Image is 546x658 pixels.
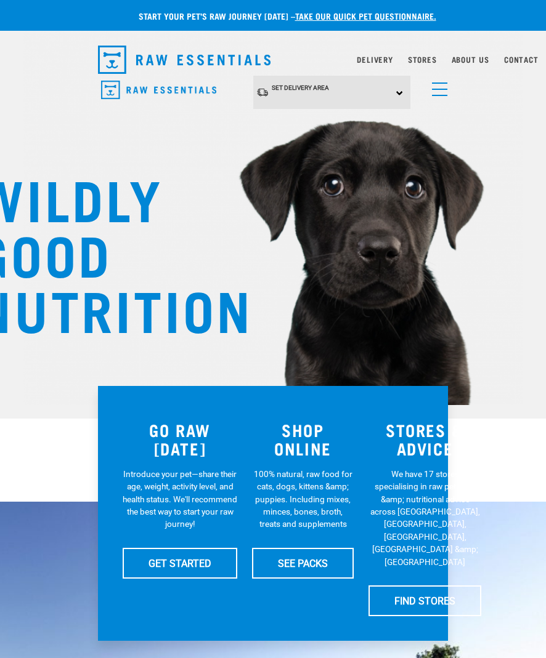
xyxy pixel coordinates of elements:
a: Stores [408,57,437,62]
nav: dropdown navigation [88,41,458,79]
h3: GO RAW [DATE] [123,420,237,458]
a: Delivery [357,57,393,62]
a: menu [426,75,448,97]
img: van-moving.png [256,87,269,97]
a: SEE PACKS [252,548,354,579]
a: take our quick pet questionnaire. [295,14,436,18]
a: Contact [504,57,539,62]
a: About Us [452,57,489,62]
a: FIND STORES [369,585,481,616]
h3: STORES & ADVICE [369,420,481,458]
p: 100% natural, raw food for cats, dogs, kittens &amp; puppies. Including mixes, minces, bones, bro... [252,468,354,531]
img: Raw Essentials Logo [101,81,216,100]
span: Set Delivery Area [272,84,329,91]
h3: SHOP ONLINE [252,420,354,458]
img: Raw Essentials Logo [98,46,271,74]
p: Introduce your pet—share their age, weight, activity level, and health status. We'll recommend th... [123,468,237,531]
a: GET STARTED [123,548,237,579]
p: We have 17 stores specialising in raw pet food &amp; nutritional advice across [GEOGRAPHIC_DATA],... [369,468,481,568]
